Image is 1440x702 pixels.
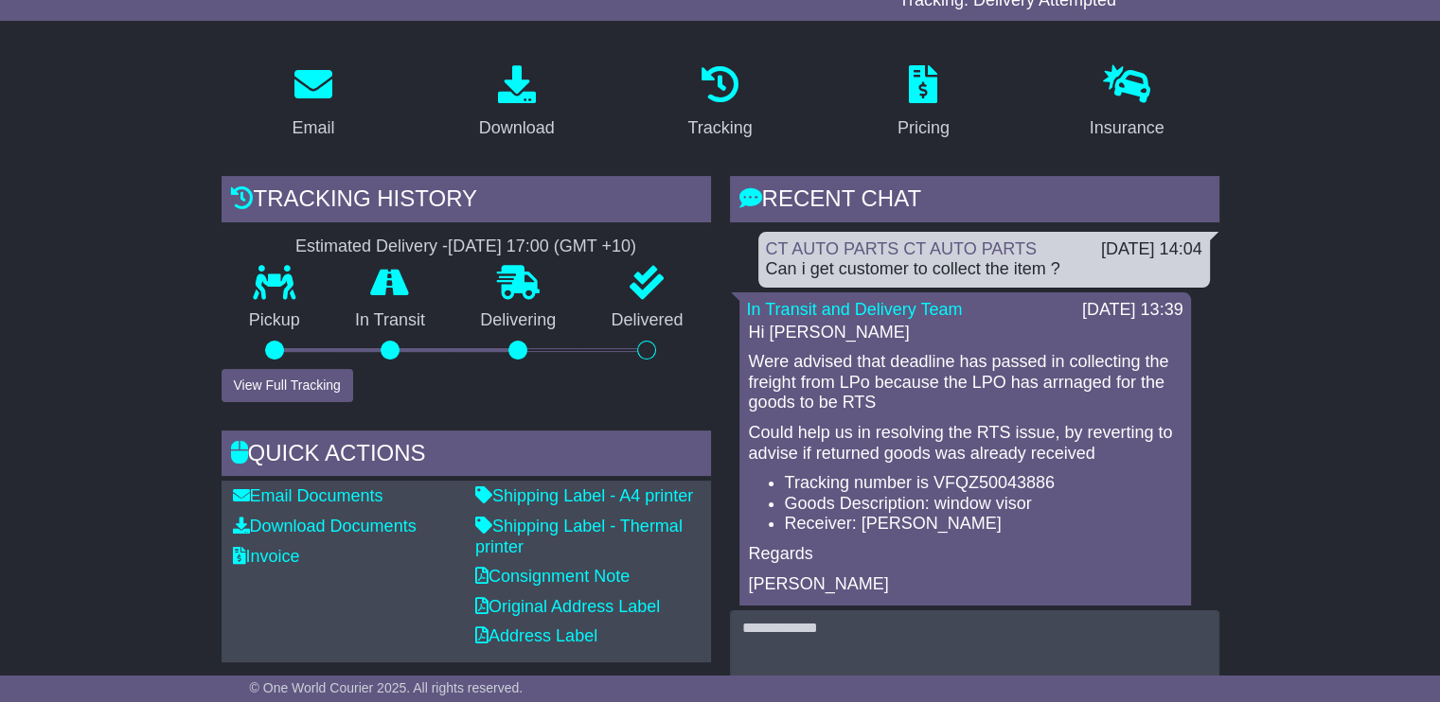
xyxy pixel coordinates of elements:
[222,310,328,331] p: Pickup
[250,680,524,695] span: © One World Courier 2025. All rights reserved.
[1077,59,1177,148] a: Insurance
[475,486,693,505] a: Shipping Label - A4 printer
[222,430,711,482] div: Quick Actions
[1101,239,1202,260] div: [DATE] 14:04
[222,369,353,402] button: View Full Tracking
[479,115,555,141] div: Download
[898,115,950,141] div: Pricing
[448,237,636,257] div: [DATE] 17:00 (GMT +10)
[675,59,764,148] a: Tracking
[747,300,963,319] a: In Transit and Delivery Team
[453,310,583,331] p: Delivering
[475,626,597,645] a: Address Label
[475,567,630,586] a: Consignment Note
[730,176,1219,227] div: RECENT CHAT
[475,597,660,616] a: Original Address Label
[1090,115,1164,141] div: Insurance
[222,237,711,257] div: Estimated Delivery -
[785,473,1183,494] li: Tracking number is VFQZ50043886
[885,59,962,148] a: Pricing
[222,176,711,227] div: Tracking history
[687,115,752,141] div: Tracking
[749,423,1182,464] p: Could help us in resolving the RTS issue, by reverting to advise if returned goods was already re...
[233,517,417,535] a: Download Documents
[749,574,1182,595] p: [PERSON_NAME]
[328,310,453,331] p: In Transit
[475,517,683,556] a: Shipping Label - Thermal printer
[749,352,1182,413] p: Were advised that deadline has passed in collecting the freight from LPo because the LPO has arrn...
[467,59,567,148] a: Download
[1082,300,1183,321] div: [DATE] 13:39
[766,259,1202,280] div: Can i get customer to collect the item ?
[749,544,1182,565] p: Regards
[766,239,1037,258] a: CT AUTO PARTS CT AUTO PARTS
[749,323,1182,343] p: Hi [PERSON_NAME]
[583,310,710,331] p: Delivered
[279,59,347,148] a: Email
[233,486,383,505] a: Email Documents
[233,547,300,566] a: Invoice
[785,514,1183,535] li: Receiver: [PERSON_NAME]
[292,115,334,141] div: Email
[785,494,1183,515] li: Goods Description: window visor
